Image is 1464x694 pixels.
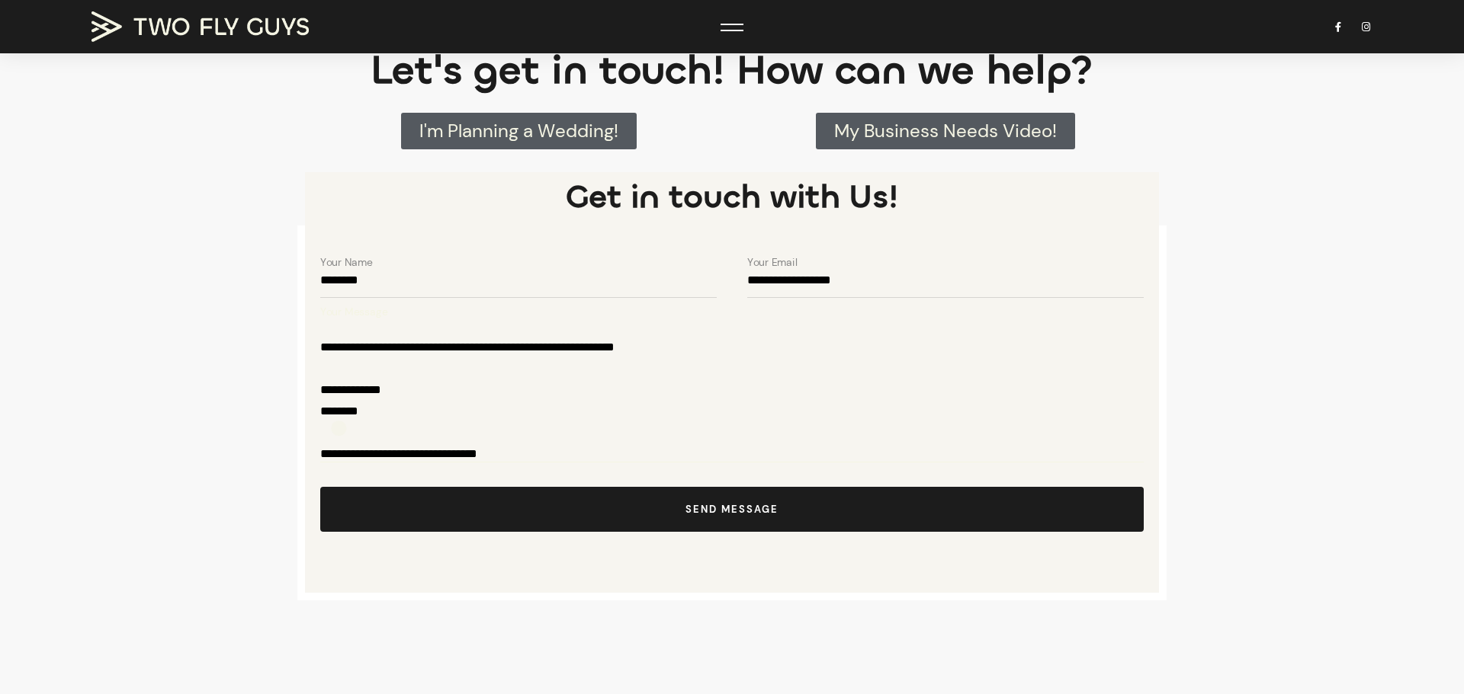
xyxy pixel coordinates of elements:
[91,11,320,42] a: TWO FLY GUYS MEDIA TWO FLY GUYS MEDIA
[320,310,1144,462] textarea: Your Message
[747,254,798,272] span: Your Email
[816,113,1075,149] a: My Business Needs Video!
[747,261,1144,298] input: Your Email
[320,261,717,298] input: Your Name
[305,50,1159,90] h2: Let's get in touch! How can we help?
[419,122,618,140] span: I'm Planning a Wedding!
[320,172,1144,222] h3: Get in touch with Us!
[305,172,1159,593] form: Contact form
[320,303,387,321] span: Your Message
[834,122,1057,140] span: My Business Needs Video!
[320,254,373,272] span: Your Name
[91,11,309,42] img: TWO FLY GUYS MEDIA
[685,503,779,516] span: Send Message
[401,113,637,149] a: I'm Planning a Wedding!
[320,487,1144,532] button: Send Message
